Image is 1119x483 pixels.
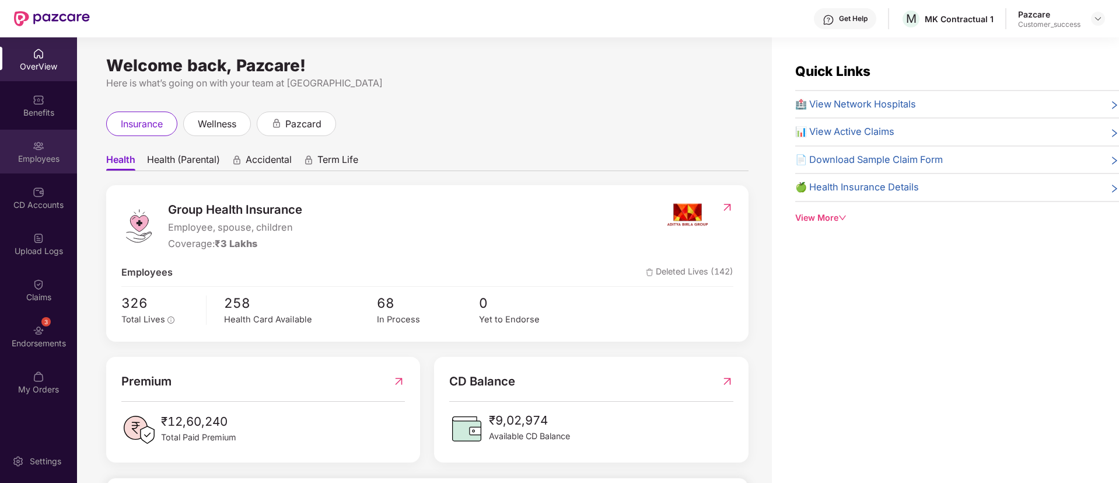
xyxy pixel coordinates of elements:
div: Pazcare [1018,9,1080,20]
span: right [1110,155,1119,168]
span: 🍏 Health Insurance Details [795,180,919,195]
span: Quick Links [795,63,870,79]
span: CD Balance [449,372,515,391]
img: svg+xml;base64,PHN2ZyBpZD0iQ2xhaW0iIHhtbG5zPSJodHRwOi8vd3d3LnczLm9yZy8yMDAwL3N2ZyIgd2lkdGg9IjIwIi... [33,279,44,290]
span: pazcard [285,117,321,131]
div: Coverage: [168,237,302,252]
span: 0 [479,293,581,314]
div: 3 [41,317,51,326]
div: Settings [26,456,65,467]
span: 68 [377,293,479,314]
span: Deleted Lives (142) [646,265,733,280]
img: svg+xml;base64,PHN2ZyBpZD0iQ0RfQWNjb3VudHMiIGRhdGEtbmFtZT0iQ0QgQWNjb3VudHMiIHhtbG5zPSJodHRwOi8vd3... [33,186,44,198]
div: Yet to Endorse [479,313,581,326]
span: Term Life [317,154,358,171]
span: Group Health Insurance [168,200,302,219]
div: animation [271,118,282,128]
div: animation [232,155,242,165]
img: svg+xml;base64,PHN2ZyBpZD0iSG9tZSIgeG1sbnM9Imh0dHA6Ly93d3cudzMub3JnLzIwMDAvc3ZnIiB3aWR0aD0iMjAiIG... [33,48,44,60]
span: wellness [198,117,236,131]
div: Health Card Available [224,313,377,326]
img: insurerIcon [666,200,709,230]
div: Get Help [839,14,868,23]
img: RedirectIcon [393,372,405,391]
span: Total Paid Premium [161,431,236,444]
span: Employee, spouse, children [168,220,302,235]
div: Welcome back, Pazcare! [106,61,749,70]
span: ₹12,60,240 [161,412,236,431]
span: right [1110,127,1119,140]
img: svg+xml;base64,PHN2ZyBpZD0iQmVuZWZpdHMiIHhtbG5zPSJodHRwOi8vd3d3LnczLm9yZy8yMDAwL3N2ZyIgd2lkdGg9Ij... [33,94,44,106]
span: M [906,12,917,26]
span: Total Lives [121,314,165,325]
img: RedirectIcon [721,201,733,213]
img: svg+xml;base64,PHN2ZyBpZD0iRHJvcGRvd24tMzJ4MzIiIHhtbG5zPSJodHRwOi8vd3d3LnczLm9yZy8yMDAwL3N2ZyIgd2... [1093,14,1103,23]
img: svg+xml;base64,PHN2ZyBpZD0iU2V0dGluZy0yMHgyMCIgeG1sbnM9Imh0dHA6Ly93d3cudzMub3JnLzIwMDAvc3ZnIiB3aW... [12,456,24,467]
img: PaidPremiumIcon [121,412,156,447]
span: right [1110,99,1119,112]
span: Employees [121,265,173,280]
span: 326 [121,293,198,314]
span: info-circle [167,317,174,324]
div: animation [303,155,314,165]
span: insurance [121,117,163,131]
img: svg+xml;base64,PHN2ZyBpZD0iSGVscC0zMngzMiIgeG1sbnM9Imh0dHA6Ly93d3cudzMub3JnLzIwMDAvc3ZnIiB3aWR0aD... [823,14,834,26]
span: Available CD Balance [489,430,570,443]
div: Customer_success [1018,20,1080,29]
img: svg+xml;base64,PHN2ZyBpZD0iRW1wbG95ZWVzIiB4bWxucz0iaHR0cDovL3d3dy53My5vcmcvMjAwMC9zdmciIHdpZHRoPS... [33,140,44,152]
span: 258 [224,293,377,314]
span: 📊 View Active Claims [795,124,894,140]
img: svg+xml;base64,PHN2ZyBpZD0iTXlfT3JkZXJzIiBkYXRhLW5hbWU9Ik15IE9yZGVycyIgeG1sbnM9Imh0dHA6Ly93d3cudz... [33,371,44,383]
img: svg+xml;base64,PHN2ZyBpZD0iRW5kb3JzZW1lbnRzIiB4bWxucz0iaHR0cDovL3d3dy53My5vcmcvMjAwMC9zdmciIHdpZH... [33,325,44,336]
span: down [838,214,847,222]
img: New Pazcare Logo [14,11,90,26]
span: 🏥 View Network Hospitals [795,97,916,112]
span: ₹3 Lakhs [215,238,257,249]
span: right [1110,182,1119,195]
img: RedirectIcon [721,372,733,391]
img: logo [121,209,156,244]
img: CDBalanceIcon [449,411,484,446]
img: deleteIcon [646,269,653,276]
span: 📄 Download Sample Claim Form [795,152,943,168]
span: Health [106,154,135,171]
div: View More [795,211,1119,224]
div: MK Contractual 1 [925,13,994,25]
div: Here is what’s going on with your team at [GEOGRAPHIC_DATA] [106,76,749,91]
span: ₹9,02,974 [489,411,570,430]
div: In Process [377,313,479,326]
span: Health (Parental) [147,154,220,171]
span: Premium [121,372,172,391]
span: Accidental [246,154,292,171]
img: svg+xml;base64,PHN2ZyBpZD0iVXBsb2FkX0xvZ3MiIGRhdGEtbmFtZT0iVXBsb2FkIExvZ3MiIHhtbG5zPSJodHRwOi8vd3... [33,232,44,244]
